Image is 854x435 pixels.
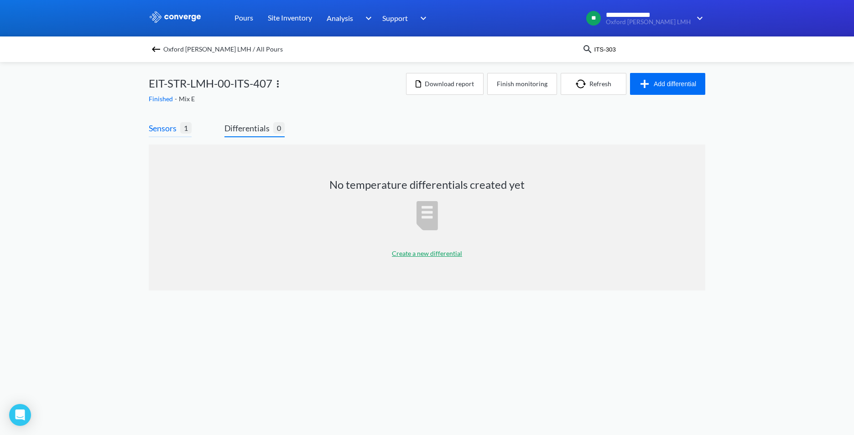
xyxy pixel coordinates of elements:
[414,13,429,24] img: downArrow.svg
[576,79,589,88] img: icon-refresh.svg
[392,249,462,259] p: Create a new differential
[359,13,374,24] img: downArrow.svg
[151,44,161,55] img: backspace.svg
[149,11,202,23] img: logo_ewhite.svg
[149,95,175,103] span: Finished
[180,122,192,134] span: 1
[149,94,406,104] div: Mix E
[639,78,654,89] img: icon-plus.svg
[149,75,272,92] span: EIT-STR-LMH-00-ITS-407
[163,43,283,56] span: Oxford [PERSON_NAME] LMH / All Pours
[273,122,285,134] span: 0
[417,201,438,230] img: report-icon.svg
[272,78,283,89] img: more.svg
[593,44,703,54] input: Search for a differential
[630,73,705,95] button: Add differential
[487,73,557,95] button: Finish monitoring
[329,177,525,192] h1: No temperature differentials created yet
[149,122,180,135] span: Sensors
[416,80,421,88] img: icon-file.svg
[175,95,179,103] span: -
[382,12,408,24] span: Support
[9,404,31,426] div: Open Intercom Messenger
[406,73,484,95] button: Download report
[606,19,691,26] span: Oxford [PERSON_NAME] LMH
[327,12,353,24] span: Analysis
[224,122,273,135] span: Differentials
[561,73,626,95] button: Refresh
[582,44,593,55] img: icon-search.svg
[691,13,705,24] img: downArrow.svg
